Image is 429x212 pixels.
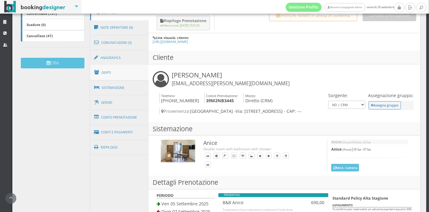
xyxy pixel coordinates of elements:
h3: Sistemazione [148,122,420,136]
div: PREVENTIVO [218,193,328,197]
small: (Anice) [342,148,351,152]
b: Anice [331,139,342,145]
h3: Anice [203,140,315,146]
small: 04 Set - 07 Set [354,140,371,144]
a: Ospiti [90,65,149,80]
h3: Cliente [148,51,420,64]
div: Trattamento di pernottamento e colazione in Suite Anice [223,208,324,212]
span: venerdì, 05 settembre [286,3,394,12]
small: Ultimo invio: [DATE] 15:07:25 [160,24,199,28]
a: Masseria Gorgognolo Admin [325,3,365,12]
a: Riepilogo [90,139,149,155]
span: Via: [STREET_ADDRESS] [236,108,283,114]
h3: [PERSON_NAME] [172,71,290,87]
img: c61cfc06592711ee9b0b027e0800ecac.jpg [161,140,195,163]
h4: [GEOGRAPHIC_DATA] - [159,109,327,114]
button: Mod. Camera [331,164,359,171]
a: [URL][DOMAIN_NAME] [153,39,188,44]
a: Scadute (0) [21,19,84,30]
h4: Sorgente: [328,93,365,98]
span: Ven 05 Settembre 2025 [161,201,208,207]
h5: | [331,140,408,144]
b: Scadute (0) [27,22,46,27]
a: Note Operatore (9) [90,20,149,35]
a: Servizi [90,95,149,110]
a: Comunicazioni (3) [90,35,149,51]
b: PAGAMENTO [332,203,353,207]
a: Conti e Pagamenti [90,125,149,140]
button: Assegna gruppo [369,101,401,109]
h4: Assegnazione gruppo: [368,93,414,98]
b: Anice [331,147,342,152]
small: 05 Set - 07 Set [354,148,371,152]
button: Cancella prenotazione [363,10,416,21]
small: Telefono: [161,93,175,98]
b: Link visualiz. cliente: [156,35,189,40]
b: PERIODO [157,193,173,198]
h4: Diretto (CRM) [243,93,272,103]
b: Standard Policy Alta Stagione [332,196,388,201]
b: Cancellate (47) [27,33,53,38]
span: Provenienza: [161,108,190,114]
button: Riepilogo Prenotazione Ultimo invio: [DATE] 15:07:25 [157,16,210,31]
button: CRM [21,58,84,68]
h3: Dettagli Prenotazione [148,176,420,189]
small: [EMAIL_ADDRESS][PERSON_NAME][DOMAIN_NAME] [172,80,290,87]
h4: B&B Anice [223,200,297,205]
div: Double room with bathroom with shower [203,146,315,152]
a: Sistemazione [90,80,149,96]
h5: | [331,147,408,152]
small: Codice Prenotazione: [206,93,238,98]
a: Gestione Profilo [286,3,322,12]
a: Anagrafica [90,50,149,66]
small: Mezzo: [245,93,256,98]
small: (Anice) [342,140,351,144]
b: Confermate (151) [27,11,57,16]
button: [PERSON_NAME] in attesa di conferma [269,10,357,21]
h4: [PHONE_NUMBER] [159,93,199,103]
b: 39M2NB3445 [206,98,234,103]
a: Cancellate (47) [21,30,84,42]
a: Conto Prenotazione [90,109,149,125]
h4: 690,00 [305,200,324,205]
span: - CAP: --- [284,108,302,114]
img: BookingDesigner.com [4,1,65,13]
